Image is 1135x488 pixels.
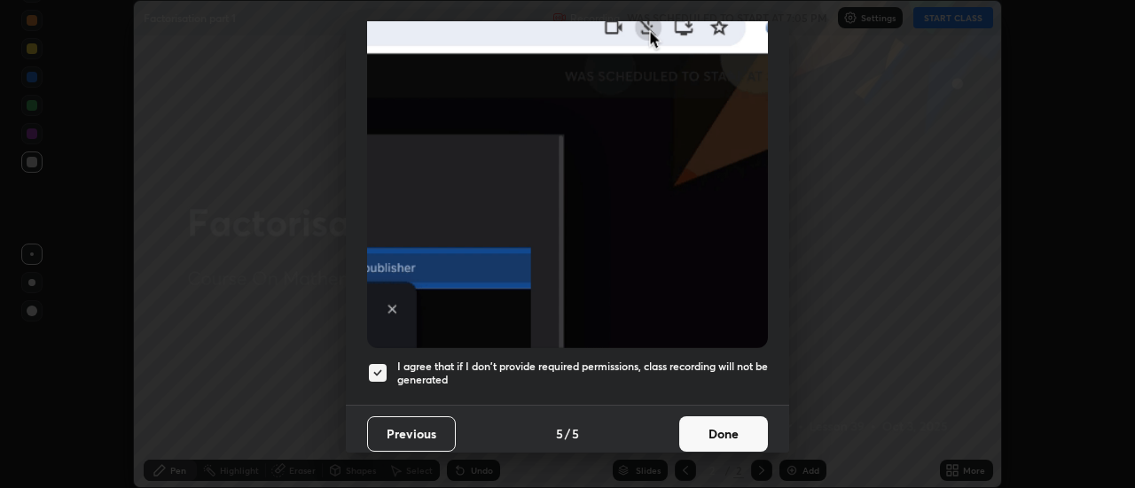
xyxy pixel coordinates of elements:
[679,416,768,452] button: Done
[367,416,456,452] button: Previous
[397,360,768,387] h5: I agree that if I don't provide required permissions, class recording will not be generated
[565,424,570,443] h4: /
[572,424,579,443] h4: 5
[556,424,563,443] h4: 5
